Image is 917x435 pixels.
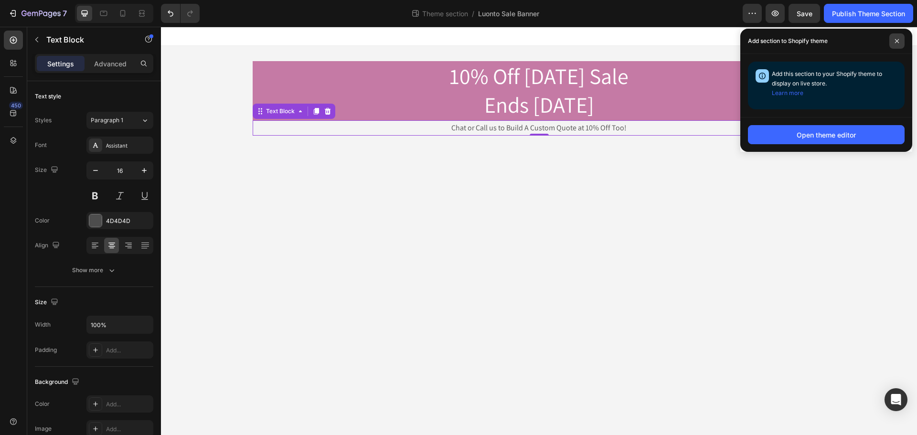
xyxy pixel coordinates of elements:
div: Font [35,141,47,149]
button: Show more [35,262,153,279]
span: Luonto Sale Banner [478,9,539,19]
div: Styles [35,116,52,125]
div: Assistant [106,141,151,150]
div: Open Intercom Messenger [885,388,907,411]
div: Size [35,296,60,309]
div: 4D4D4D [106,217,151,225]
div: Background [35,376,81,389]
button: Open theme editor [748,125,905,144]
p: Advanced [94,59,127,69]
button: Publish Theme Section [824,4,913,23]
p: Settings [47,59,74,69]
div: Undo/Redo [161,4,200,23]
div: Add... [106,425,151,434]
div: Publish Theme Section [832,9,905,19]
div: Color [35,400,50,408]
div: Text style [35,92,61,101]
span: Save [797,10,812,18]
div: Open theme editor [797,130,856,140]
div: 450 [9,102,23,109]
button: Save [789,4,820,23]
div: Show more [72,265,117,275]
button: Paragraph 1 [86,112,153,129]
input: Auto [87,316,153,333]
span: Add this section to your Shopify theme to display on live store. [772,70,882,96]
div: Size [35,164,60,177]
div: Padding [35,346,57,354]
p: 7 [63,8,67,19]
button: 7 [4,4,71,23]
p: Add section to Shopify theme [748,36,828,46]
span: Theme section [420,9,470,19]
iframe: Design area [161,27,917,435]
span: / [472,9,474,19]
div: Add... [106,400,151,409]
p: Text Block [46,34,128,45]
div: Image [35,424,52,433]
div: Width [35,320,51,329]
div: Color [35,216,50,225]
span: Paragraph 1 [91,116,123,125]
button: Learn more [772,88,803,98]
div: Add... [106,346,151,355]
div: Align [35,239,62,252]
